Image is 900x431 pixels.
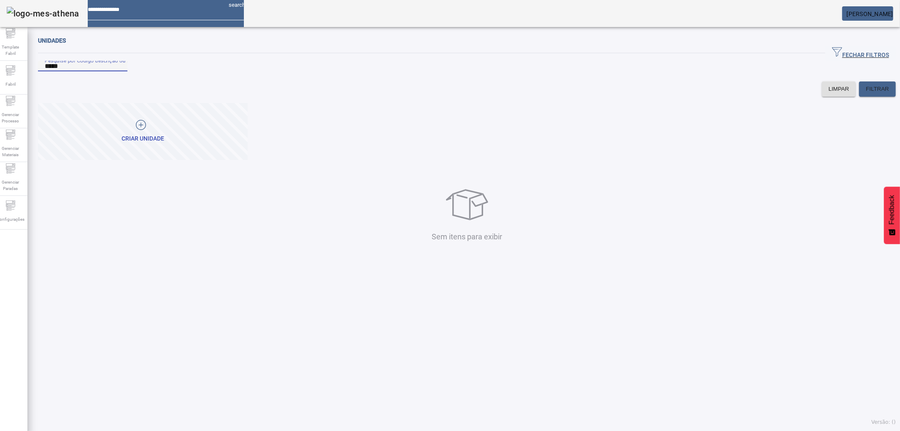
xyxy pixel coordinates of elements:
[888,195,896,225] span: Feedback
[7,7,79,20] img: logo-mes-athena
[40,231,894,242] p: Sem itens para exibir
[822,81,856,97] button: LIMPAR
[825,46,896,61] button: FECHAR FILTROS
[38,37,66,44] span: Unidades
[871,419,896,425] span: Versão: ()
[829,85,849,93] span: LIMPAR
[38,103,248,160] button: Criar unidade
[884,187,900,244] button: Feedback - Mostrar pesquisa
[847,11,893,17] span: [PERSON_NAME]
[45,57,138,63] mat-label: Pesquise por Código descrição ou sigla
[859,81,896,97] button: FILTRAR
[866,85,889,93] span: FILTRAR
[3,79,18,90] span: Fabril
[832,47,889,60] span: FECHAR FILTROS
[122,135,164,143] div: Criar unidade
